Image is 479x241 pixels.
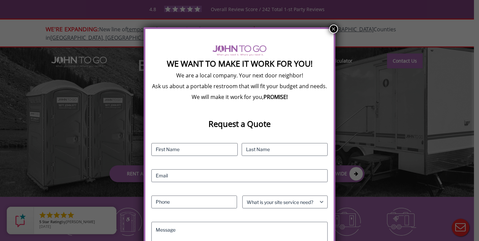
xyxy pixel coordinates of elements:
p: We will make it work for you, [151,93,328,101]
strong: We Want To Make It Work For You! [167,58,313,69]
strong: Request a Quote [208,118,271,129]
b: PROMISE! [264,93,288,101]
p: Ask us about a portable restroom that will fit your budget and needs. [151,82,328,90]
input: Last Name [242,143,328,156]
p: We are a local company. Your next door neighbor! [151,72,328,79]
img: logo of viptogo [212,45,267,56]
input: Phone [151,196,237,208]
button: Close [329,25,338,33]
input: First Name [151,143,237,156]
input: Email [151,169,328,182]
